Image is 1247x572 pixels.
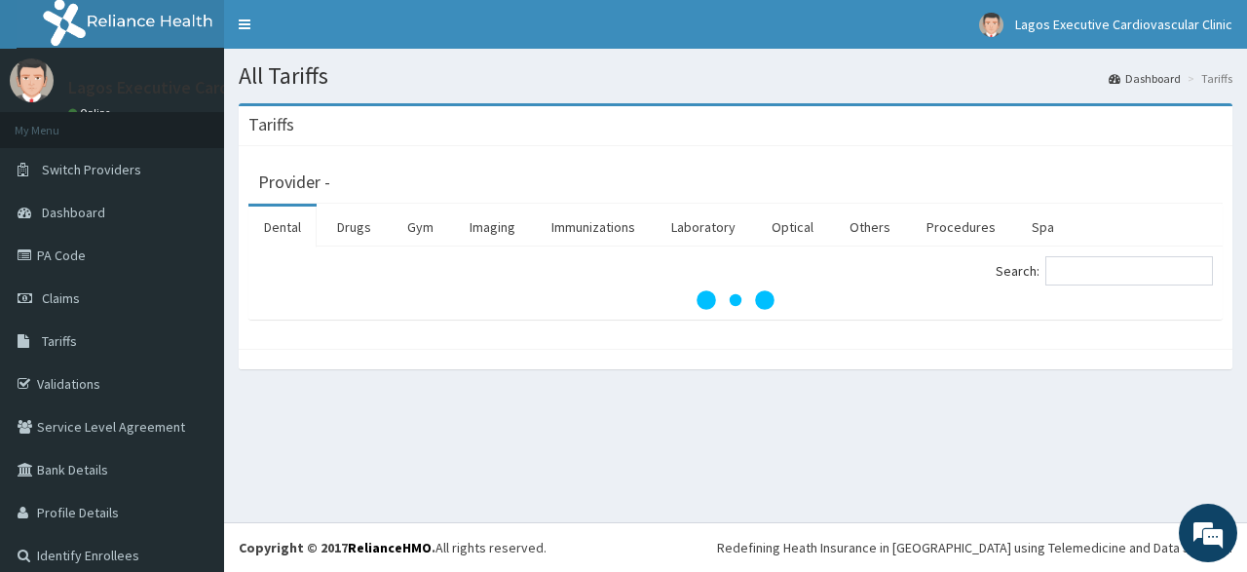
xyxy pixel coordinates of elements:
a: Optical [756,207,829,248]
svg: audio-loading [697,261,775,339]
span: Lagos Executive Cardiovascular Clinic [1015,16,1232,33]
a: Dashboard [1109,70,1181,87]
a: Dental [248,207,317,248]
p: Lagos Executive Cardiovascular Clinic [68,79,350,96]
a: Online [68,106,115,120]
a: Drugs [321,207,387,248]
span: Dashboard [42,204,105,221]
footer: All rights reserved. [224,522,1247,572]
a: Immunizations [536,207,651,248]
h3: Tariffs [248,116,294,133]
li: Tariffs [1183,70,1232,87]
h3: Provider - [258,173,330,191]
a: Others [834,207,906,248]
a: Spa [1016,207,1070,248]
label: Search: [996,256,1213,286]
a: Gym [392,207,449,248]
input: Search: [1045,256,1213,286]
img: User Image [979,13,1003,37]
span: Claims [42,289,80,307]
h1: All Tariffs [239,63,1232,89]
span: Tariffs [42,332,77,350]
strong: Copyright © 2017 . [239,539,435,556]
span: Switch Providers [42,161,141,178]
div: Redefining Heath Insurance in [GEOGRAPHIC_DATA] using Telemedicine and Data Science! [717,538,1232,557]
a: Laboratory [656,207,751,248]
a: Imaging [454,207,531,248]
a: Procedures [911,207,1011,248]
a: RelianceHMO [348,539,432,556]
img: User Image [10,58,54,102]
